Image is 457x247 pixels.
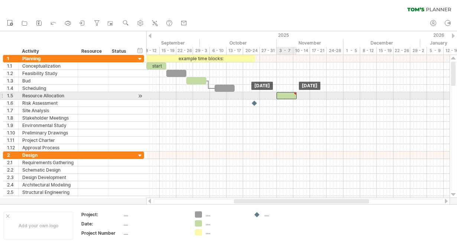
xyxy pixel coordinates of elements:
[7,181,18,188] div: 2.4
[22,189,74,196] div: Structural Engineering
[22,137,74,144] div: Project Charter
[124,230,186,236] div: ....
[22,70,74,77] div: Feasibility Study
[193,47,210,55] div: 29 - 3
[206,229,246,235] div: ....
[22,166,74,173] div: Schematic Design
[206,220,246,227] div: ....
[22,159,74,166] div: Requirements Gathering
[146,55,255,62] div: example time blocks:
[146,62,166,69] div: start
[22,100,74,107] div: Risk Assessment
[81,211,122,218] div: Project:
[7,122,18,129] div: 1.9
[7,196,18,203] div: 2.6
[7,166,18,173] div: 2.2
[22,122,74,129] div: Environmental Study
[7,55,18,62] div: 1
[264,211,305,218] div: ....
[81,230,122,236] div: Project Number
[4,212,73,240] div: Add your own logo
[7,114,18,121] div: 1.8
[22,144,74,151] div: Approval Process
[124,221,186,227] div: ....
[226,47,243,55] div: 13 - 17
[243,47,260,55] div: 20-24
[176,47,193,55] div: 22 - 26
[343,39,420,47] div: December 2025
[22,85,74,92] div: Scheduling
[206,211,246,218] div: ....
[299,82,320,90] div: [DATE]
[251,82,273,90] div: [DATE]
[22,174,74,181] div: Design Development
[7,62,18,69] div: 1.1
[112,48,128,55] div: Status
[310,47,327,55] div: 17 - 21
[427,47,444,55] div: 5 - 9
[137,92,144,100] div: scroll to activity
[22,152,74,159] div: Design
[160,47,176,55] div: 15 - 19
[81,48,104,55] div: Resource
[410,47,427,55] div: 29 - 2
[377,47,394,55] div: 15 - 19
[81,221,122,227] div: Date:
[200,39,277,47] div: October 2025
[360,47,377,55] div: 8 - 12
[7,144,18,151] div: 1.12
[7,85,18,92] div: 1.4
[7,189,18,196] div: 2.5
[7,70,18,77] div: 1.2
[293,47,310,55] div: 10 - 14
[260,47,277,55] div: 27 - 31
[7,129,18,136] div: 1.10
[7,107,18,114] div: 1.7
[7,137,18,144] div: 1.11
[7,152,18,159] div: 2
[22,92,74,99] div: Resource Allocation
[22,129,74,136] div: Preliminary Drawings
[277,39,343,47] div: November 2025
[7,159,18,166] div: 2.1
[7,77,18,84] div: 1.3
[22,114,74,121] div: Stakeholder Meetings
[343,47,360,55] div: 1 - 5
[124,211,186,218] div: ....
[22,77,74,84] div: Bud
[7,100,18,107] div: 1.6
[22,181,74,188] div: Architectural Modeling
[277,47,293,55] div: 3 - 7
[22,196,74,203] div: Electrical Planning
[22,48,74,55] div: Activity
[22,62,74,69] div: Conceptualization
[143,47,160,55] div: 8 - 12
[22,55,74,62] div: Planning
[7,174,18,181] div: 2.3
[7,92,18,99] div: 1.5
[327,47,343,55] div: 24-28
[394,47,410,55] div: 22 - 26
[126,39,200,47] div: September 2025
[210,47,226,55] div: 6 - 10
[22,107,74,114] div: Site Analysis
